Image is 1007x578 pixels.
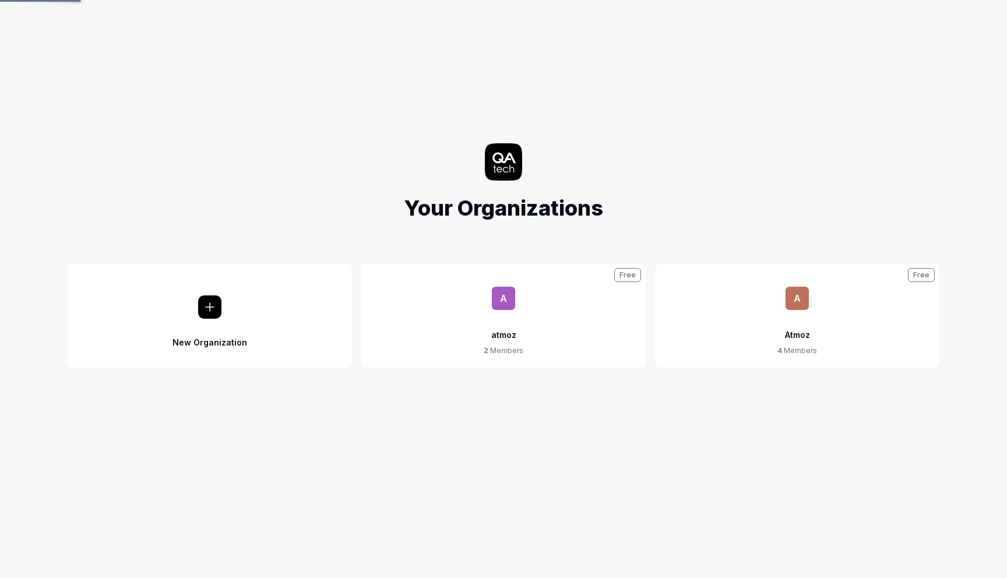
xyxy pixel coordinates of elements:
span: 4 [777,346,782,355]
button: AAtmoz4 MembersFree [655,263,939,368]
span: a [492,287,515,310]
h1: Your Organizations [404,192,603,224]
div: atmoz [491,310,516,346]
div: Members [484,346,523,356]
span: 2 [484,346,488,355]
span: A [786,287,809,310]
div: Free [614,268,641,282]
button: aatmoz2 MembersFree [361,263,646,368]
button: New Organization [68,263,352,368]
div: Members [777,346,817,356]
div: Free [908,268,935,282]
div: Atmoz [785,310,810,346]
div: New Organization [172,319,247,348]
